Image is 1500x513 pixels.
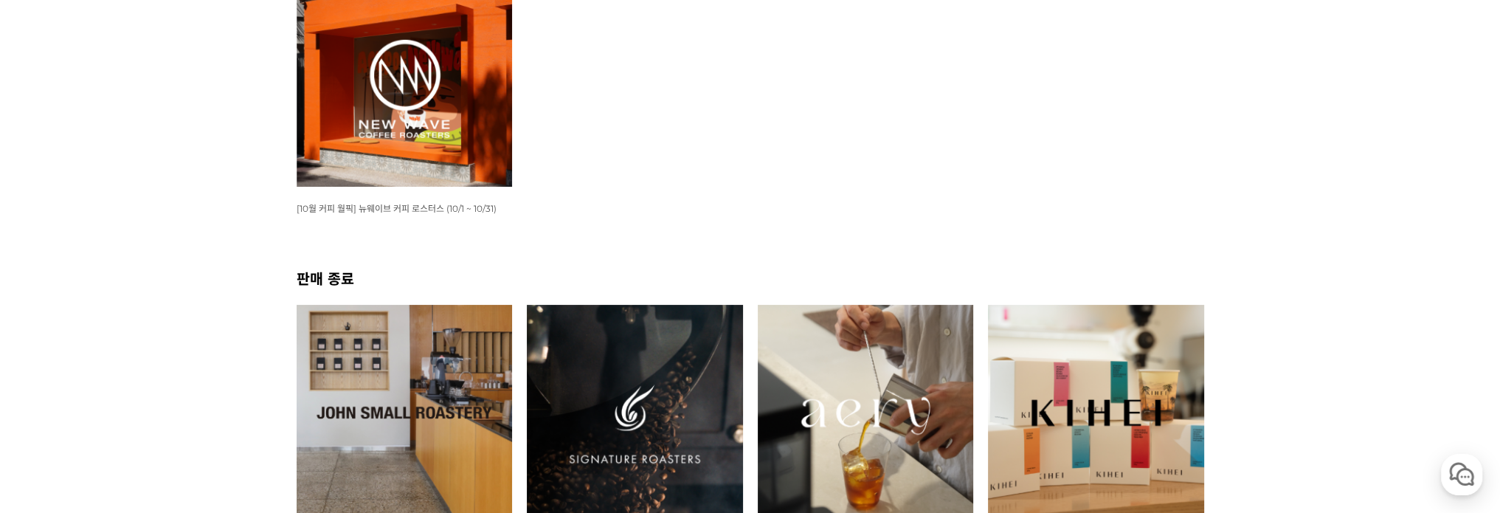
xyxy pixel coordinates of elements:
a: 대화 [97,390,190,427]
span: 홈 [46,413,55,424]
a: 홈 [4,390,97,427]
a: [10월 커피 월픽] 뉴웨이브 커피 로스터스 (10/1 ~ 10/31) [297,202,497,214]
span: 설정 [228,413,246,424]
a: 설정 [190,390,283,427]
h2: 판매 종료 [297,267,1204,289]
span: 대화 [135,413,153,425]
span: [10월 커피 월픽] 뉴웨이브 커피 로스터스 (10/1 ~ 10/31) [297,203,497,214]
